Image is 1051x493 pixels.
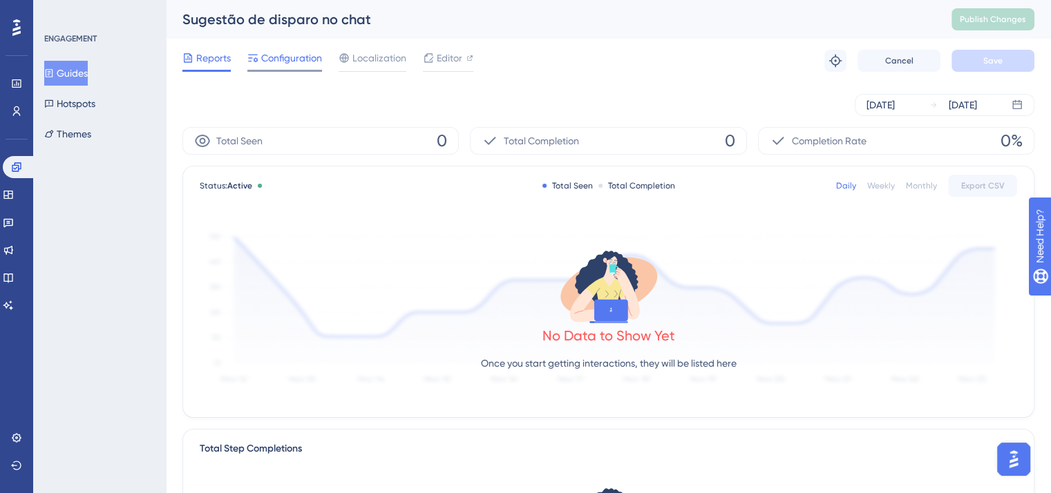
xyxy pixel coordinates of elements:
[993,438,1034,480] iframe: UserGuiding AI Assistant Launcher
[216,133,263,149] span: Total Seen
[948,175,1017,197] button: Export CSV
[867,180,895,191] div: Weekly
[44,91,95,116] button: Hotspots
[481,355,737,371] p: Once you start getting interactions, they will be listed here
[836,180,856,191] div: Daily
[1001,130,1023,152] span: 0%
[504,133,579,149] span: Total Completion
[906,180,937,191] div: Monthly
[182,10,917,29] div: Sugestão de disparo no chat
[44,122,91,146] button: Themes
[725,130,735,152] span: 0
[542,326,675,345] div: No Data to Show Yet
[951,8,1034,30] button: Publish Changes
[951,50,1034,72] button: Save
[44,61,88,86] button: Guides
[960,14,1026,25] span: Publish Changes
[949,97,977,113] div: [DATE]
[261,50,322,66] span: Configuration
[200,441,302,457] div: Total Step Completions
[598,180,675,191] div: Total Completion
[983,55,1003,66] span: Save
[227,181,252,191] span: Active
[352,50,406,66] span: Localization
[196,50,231,66] span: Reports
[792,133,867,149] span: Completion Rate
[32,3,86,20] span: Need Help?
[867,97,895,113] div: [DATE]
[542,180,593,191] div: Total Seen
[200,180,252,191] span: Status:
[437,50,462,66] span: Editor
[885,55,913,66] span: Cancel
[44,33,97,44] div: ENGAGEMENT
[961,180,1005,191] span: Export CSV
[858,50,940,72] button: Cancel
[437,130,447,152] span: 0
